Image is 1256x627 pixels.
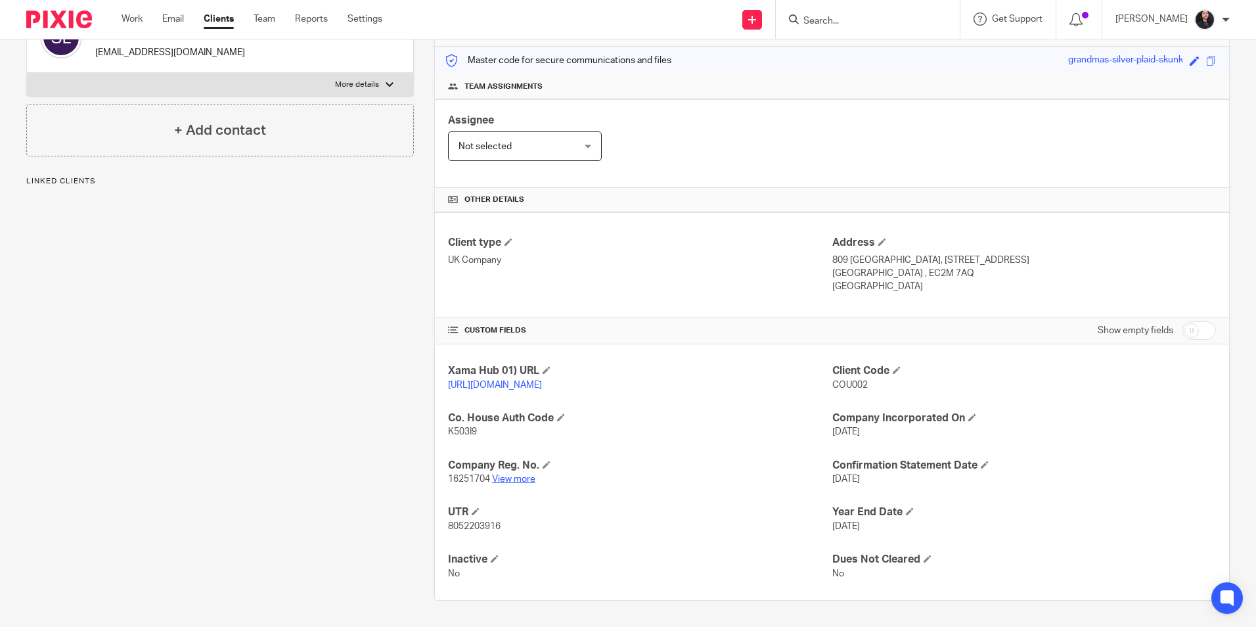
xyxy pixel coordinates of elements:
a: Work [122,12,143,26]
h4: Co. House Auth Code [448,411,832,425]
p: Master code for secure communications and files [445,54,671,67]
div: grandmas-silver-plaid-skunk [1068,53,1183,68]
img: MicrosoftTeams-image.jfif [1194,9,1215,30]
span: 16251704 [448,475,490,484]
p: Linked clients [26,176,414,187]
h4: Confirmation Statement Date [832,459,1216,473]
span: Team assignments [464,81,543,92]
span: COU002 [832,381,868,390]
p: 809 [GEOGRAPHIC_DATA], [STREET_ADDRESS] [832,254,1216,267]
h4: Client Code [832,364,1216,378]
span: Other details [464,195,524,205]
a: View more [492,475,535,484]
h4: Xama Hub 01) URL [448,364,832,378]
p: UK Company [448,254,832,267]
h4: UTR [448,505,832,519]
span: No [832,569,844,578]
p: More details [335,80,379,90]
a: [URL][DOMAIN_NAME] [448,381,542,390]
h4: + Add contact [174,120,266,141]
span: K503I9 [448,427,477,436]
h4: Company Reg. No. [448,459,832,473]
a: Clients [204,12,234,26]
span: [DATE] [832,522,860,531]
a: Reports [295,12,328,26]
h4: Address [832,236,1216,250]
p: [PERSON_NAME] [1115,12,1188,26]
span: Not selected [459,142,512,151]
label: Show empty fields [1098,324,1173,337]
h4: Company Incorporated On [832,411,1216,425]
h4: CUSTOM FIELDS [448,325,832,336]
h4: Dues Not Cleared [832,553,1216,567]
span: [DATE] [832,427,860,436]
a: Settings [348,12,382,26]
span: No [448,569,460,578]
p: [GEOGRAPHIC_DATA] , EC2M 7AQ [832,267,1216,280]
a: Team [254,12,275,26]
input: Search [802,16,920,28]
p: [EMAIL_ADDRESS][DOMAIN_NAME] [95,46,245,59]
img: Pixie [26,11,92,28]
h4: Inactive [448,553,832,567]
p: [GEOGRAPHIC_DATA] [832,280,1216,293]
span: 8052203916 [448,522,501,531]
h4: Year End Date [832,505,1216,519]
h4: Client type [448,236,832,250]
a: Email [162,12,184,26]
span: [DATE] [832,475,860,484]
span: Assignee [448,115,494,126]
span: Get Support [992,14,1043,24]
